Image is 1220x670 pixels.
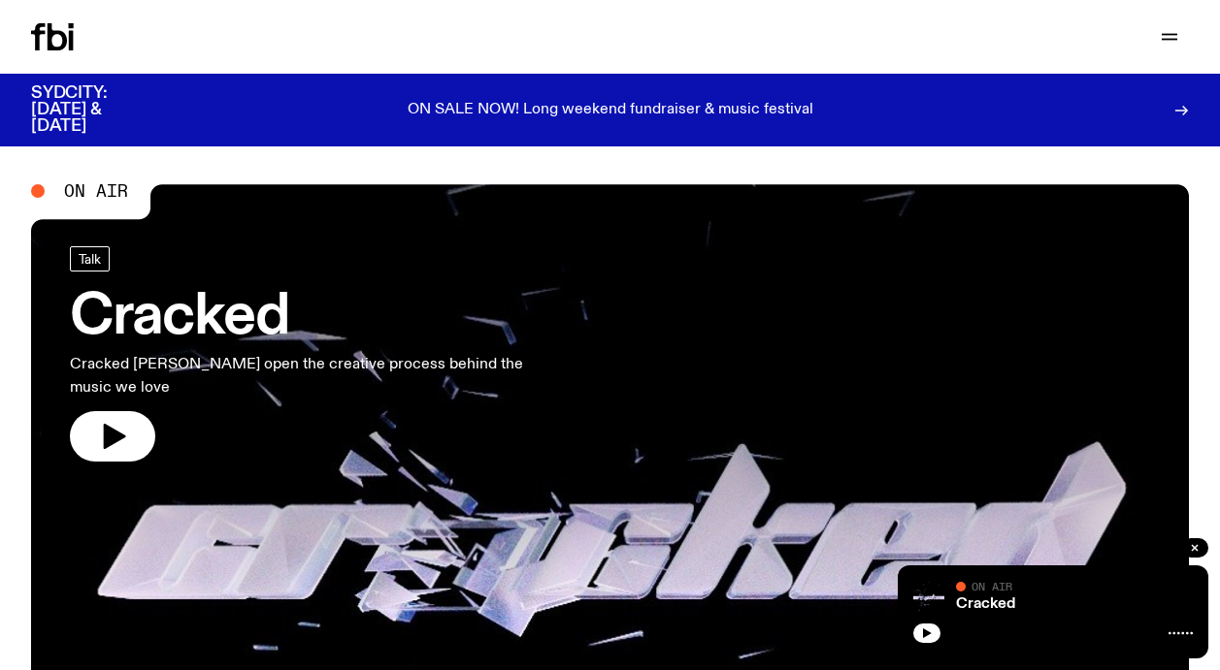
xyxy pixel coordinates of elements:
a: Talk [70,246,110,271]
span: On Air [972,580,1012,592]
a: Cracked [956,596,1015,612]
a: CrackedCracked [PERSON_NAME] open the creative process behind the music we love [70,246,567,462]
h3: SYDCITY: [DATE] & [DATE] [31,85,155,135]
p: Cracked [PERSON_NAME] open the creative process behind the music we love [70,353,567,399]
span: On Air [64,182,128,200]
p: ON SALE NOW! Long weekend fundraiser & music festival [408,102,813,119]
h3: Cracked [70,291,567,345]
span: Talk [79,252,101,267]
img: Logo for Podcast Cracked. Black background, with white writing, with glass smashing graphics [913,581,944,612]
